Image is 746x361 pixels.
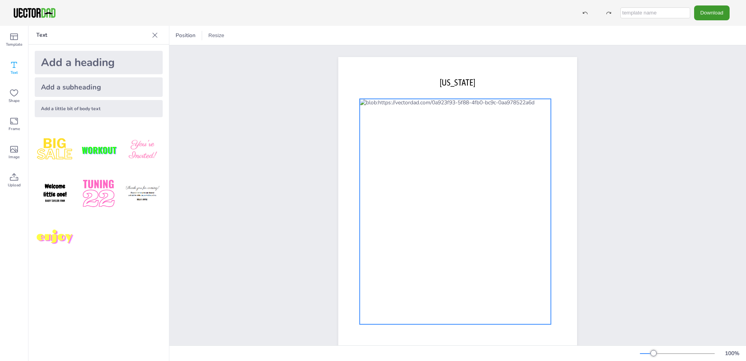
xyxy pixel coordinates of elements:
img: 1B4LbXY.png [78,173,119,214]
span: Image [9,154,20,160]
span: Template [6,41,22,48]
p: Text [36,26,149,45]
img: XdJCRjX.png [78,130,119,170]
span: Upload [8,182,21,188]
span: Frame [9,126,20,132]
img: VectorDad-1.png [12,7,57,19]
button: Download [694,5,730,20]
img: M7yqmqo.png [35,217,75,258]
span: Position [174,32,197,39]
div: Add a heading [35,51,163,74]
img: GNLDUe7.png [35,173,75,214]
div: Add a subheading [35,77,163,97]
span: Text [11,70,18,76]
span: [US_STATE] [440,77,475,88]
div: Add a little bit of body text [35,100,163,117]
button: Resize [205,29,227,42]
span: Shape [9,98,20,104]
div: 100 % [723,350,741,357]
input: template name [620,7,690,18]
img: BBMXfK6.png [122,130,163,170]
img: style1.png [35,130,75,170]
img: K4iXMrW.png [122,173,163,214]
